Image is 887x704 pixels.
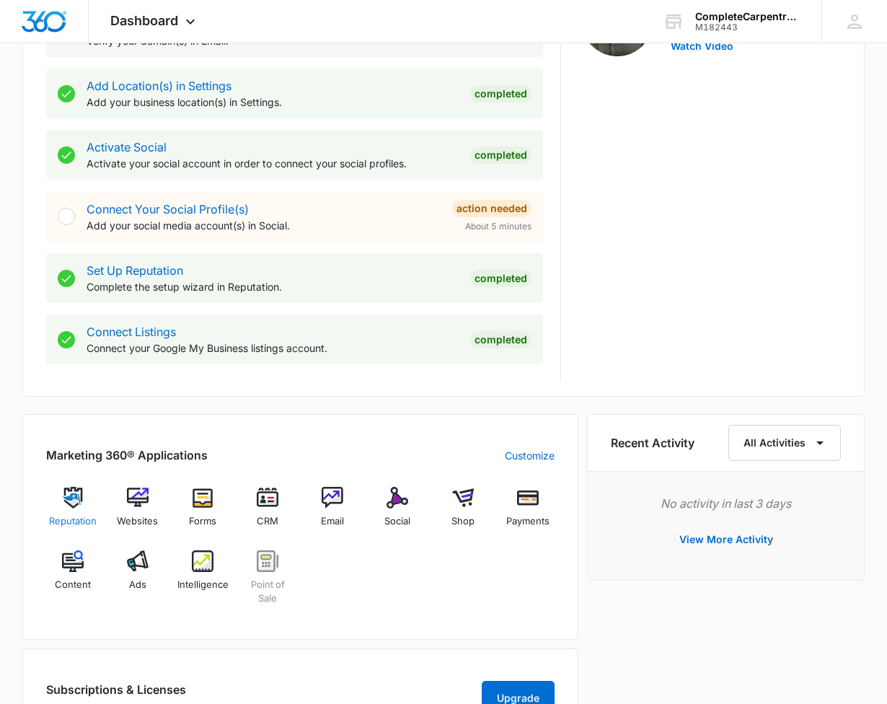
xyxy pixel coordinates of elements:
[505,448,555,463] a: Customize
[470,331,531,348] div: Completed
[87,202,249,216] a: Connect Your Social Profile(s)
[465,220,531,233] span: About 5 minutes
[117,514,158,529] span: Websites
[46,487,100,539] a: Reputation
[384,514,410,529] span: Social
[87,218,441,233] p: Add your social media account(s) in Social.
[451,514,475,529] span: Shop
[501,487,555,539] a: Payments
[470,270,531,287] div: Completed
[46,446,208,464] h2: Marketing 360® Applications
[306,487,359,539] a: Email
[111,487,164,539] a: Websites
[111,550,164,616] a: Ads
[49,514,97,529] span: Reputation
[87,140,167,154] a: Activate Social
[371,487,424,539] a: Social
[87,79,231,93] a: Add Location(s) in Settings
[87,340,459,356] p: Connect your Google My Business listings account.
[671,41,733,51] button: Watch Video
[470,85,531,102] div: Completed
[176,487,229,539] a: Forms
[87,94,459,110] p: Add your business location(s) in Settings.
[241,487,294,539] a: CRM
[257,514,278,529] span: CRM
[177,578,229,592] span: Intelligence
[110,13,178,28] span: Dashboard
[46,550,100,616] a: Content
[611,495,842,512] p: No activity in last 3 days
[665,522,787,557] button: View More Activity
[189,514,216,529] span: Forms
[129,578,146,592] span: Ads
[695,11,800,22] div: account name
[87,156,459,171] p: Activate your social account in order to connect your social profiles.
[321,514,344,529] span: Email
[87,263,183,278] a: Set Up Reputation
[87,325,176,339] a: Connect Listings
[470,146,531,164] div: Completed
[176,550,229,616] a: Intelligence
[241,578,294,606] span: Point of Sale
[241,550,294,616] a: Point of Sale
[611,434,694,452] h6: Recent Activity
[55,578,91,592] span: Content
[506,514,550,529] span: Payments
[728,425,841,461] button: All Activities
[87,279,459,294] p: Complete the setup wizard in Reputation.
[695,22,800,32] div: account id
[436,487,490,539] a: Shop
[452,200,531,217] div: Action Needed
